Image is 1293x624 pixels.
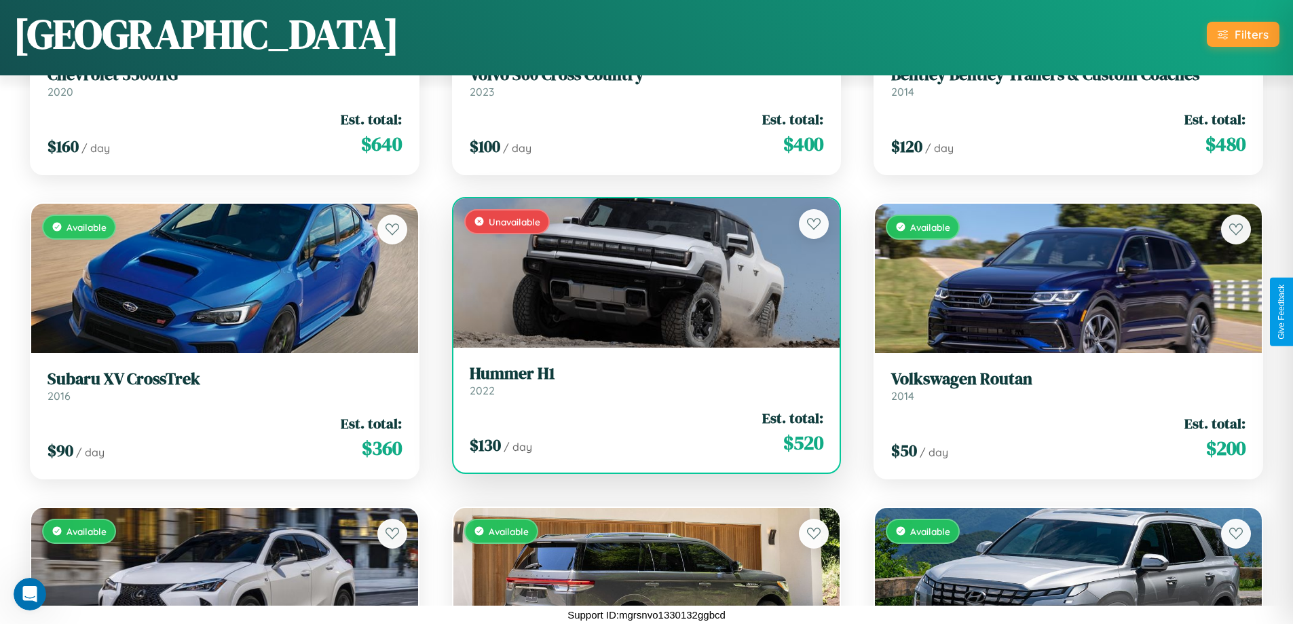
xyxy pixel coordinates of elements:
[361,130,402,158] span: $ 640
[762,408,823,428] span: Est. total:
[470,434,501,456] span: $ 130
[48,85,73,98] span: 2020
[489,216,540,227] span: Unavailable
[14,6,399,62] h1: [GEOGRAPHIC_DATA]
[48,369,402,403] a: Subaru XV CrossTrek2016
[48,65,402,98] a: Chevrolet 3500HG2020
[489,526,529,537] span: Available
[48,65,402,85] h3: Chevrolet 3500HG
[67,221,107,233] span: Available
[1277,285,1286,339] div: Give Feedback
[470,65,824,98] a: Volvo S60 Cross Country2023
[470,364,824,384] h3: Hummer H1
[891,369,1245,389] h3: Volkswagen Routan
[925,141,954,155] span: / day
[341,414,402,433] span: Est. total:
[504,440,532,454] span: / day
[910,526,950,537] span: Available
[470,65,824,85] h3: Volvo S60 Cross Country
[67,526,107,537] span: Available
[1184,414,1245,433] span: Est. total:
[783,130,823,158] span: $ 400
[48,135,79,158] span: $ 160
[48,439,73,462] span: $ 90
[48,369,402,389] h3: Subaru XV CrossTrek
[891,85,914,98] span: 2014
[14,578,46,610] iframe: Intercom live chat
[783,429,823,456] span: $ 520
[920,445,948,459] span: / day
[1206,435,1245,462] span: $ 200
[1235,27,1269,41] div: Filters
[891,65,1245,98] a: Bentley Bentley Trailers & Custom Coaches2014
[341,109,402,129] span: Est. total:
[891,65,1245,85] h3: Bentley Bentley Trailers & Custom Coaches
[470,135,500,158] span: $ 100
[567,606,726,624] p: Support ID: mgrsnvo1330132ggbcd
[891,135,922,158] span: $ 120
[891,439,917,462] span: $ 50
[470,384,495,397] span: 2022
[891,389,914,403] span: 2014
[1207,22,1279,47] button: Filters
[470,364,824,397] a: Hummer H12022
[1205,130,1245,158] span: $ 480
[81,141,110,155] span: / day
[910,221,950,233] span: Available
[762,109,823,129] span: Est. total:
[470,85,494,98] span: 2023
[362,435,402,462] span: $ 360
[503,141,531,155] span: / day
[76,445,105,459] span: / day
[1184,109,1245,129] span: Est. total:
[891,369,1245,403] a: Volkswagen Routan2014
[48,389,71,403] span: 2016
